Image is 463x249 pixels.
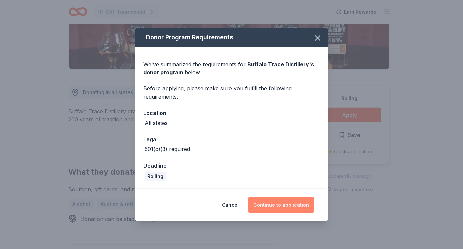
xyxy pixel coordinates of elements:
div: All states [145,119,168,127]
div: We've summarized the requirements for below. [143,60,320,76]
div: Rolling [145,172,166,181]
div: Before applying, please make sure you fulfill the following requirements: [143,84,320,101]
div: Donor Program Requirements [135,28,328,47]
div: 501(c)(3) required [145,145,190,153]
div: Location [143,109,320,117]
button: Cancel [222,197,239,213]
div: Legal [143,135,320,144]
button: Continue to application [248,197,314,213]
div: Deadline [143,161,320,170]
